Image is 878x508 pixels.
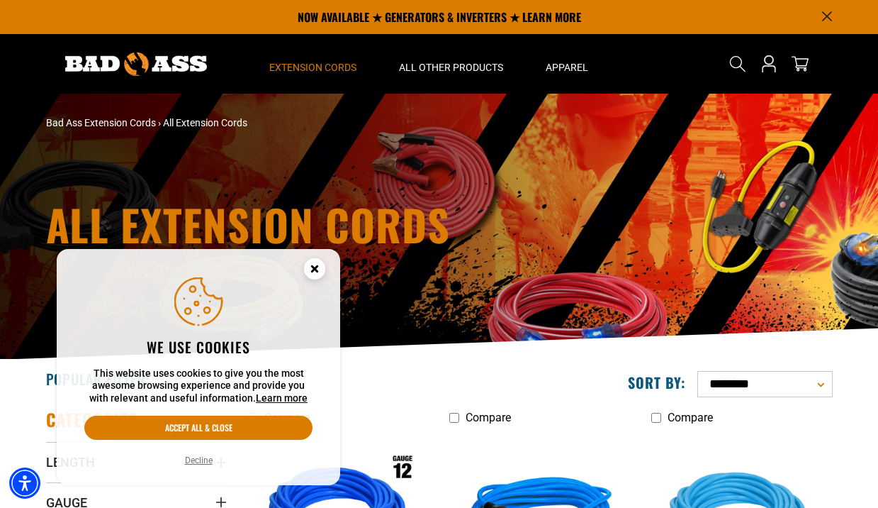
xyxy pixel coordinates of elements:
[628,373,686,392] label: Sort by:
[789,55,811,72] a: cart
[546,61,588,74] span: Apparel
[668,411,713,424] span: Compare
[399,61,503,74] span: All Other Products
[57,249,340,486] aside: Cookie Consent
[158,117,161,128] span: ›
[46,409,144,431] h2: Categories:
[248,34,378,94] summary: Extension Cords
[84,338,313,356] h2: We use cookies
[46,370,150,388] h2: Popular Filter:
[524,34,609,94] summary: Apparel
[163,117,247,128] span: All Extension Cords
[378,34,524,94] summary: All Other Products
[289,249,340,293] button: Close this option
[65,53,207,76] img: Bad Ass Extension Cords
[256,392,308,404] a: This website uses cookies to give you the most awesome browsing experience and provide you with r...
[9,468,40,499] div: Accessibility Menu
[84,416,313,440] button: Accept all & close
[726,53,749,75] summary: Search
[46,454,95,470] span: Length
[84,368,313,405] p: This website uses cookies to give you the most awesome browsing experience and provide you with r...
[46,203,563,245] h1: All Extension Cords
[758,34,780,94] a: Open this option
[46,117,156,128] a: Bad Ass Extension Cords
[181,453,217,468] button: Decline
[269,61,356,74] span: Extension Cords
[46,116,563,131] nav: breadcrumbs
[466,411,511,424] span: Compare
[46,442,227,482] summary: Length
